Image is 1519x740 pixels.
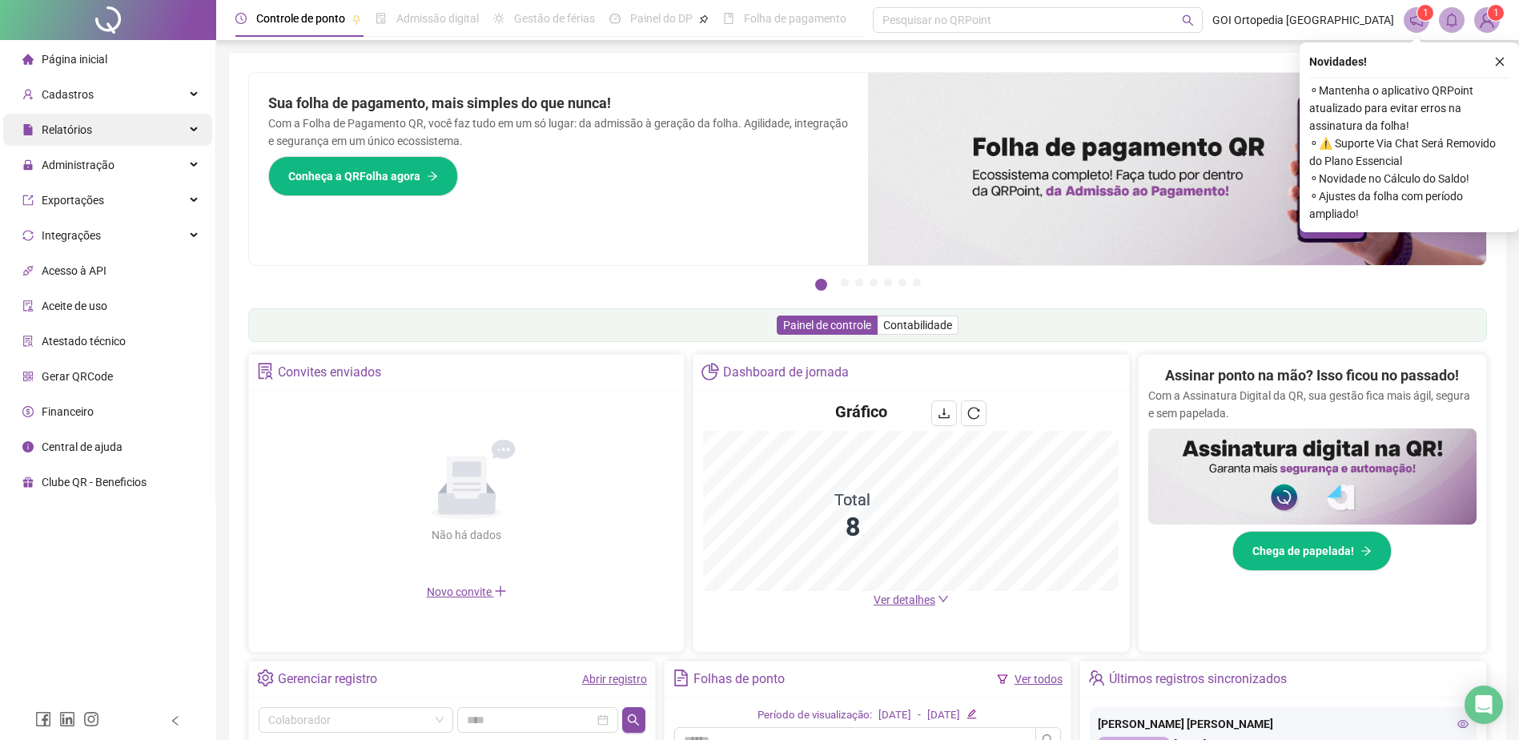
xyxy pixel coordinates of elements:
h4: Gráfico [835,400,887,423]
span: Página inicial [42,53,107,66]
a: Ver detalhes down [874,593,949,606]
img: banner%2F8d14a306-6205-4263-8e5b-06e9a85ad873.png [868,73,1487,265]
span: Integrações [42,229,101,242]
span: pie-chart [701,363,718,380]
span: Painel de controle [783,319,871,332]
button: 2 [841,279,849,287]
button: 1 [815,279,827,291]
span: home [22,54,34,65]
button: 3 [855,279,863,287]
span: info-circle [22,441,34,452]
span: 1 [1493,7,1499,18]
span: GOI Ortopedia [GEOGRAPHIC_DATA] [1212,11,1394,29]
span: Novo convite [427,585,507,598]
span: facebook [35,711,51,727]
span: ⚬ Novidade no Cálculo do Saldo! [1309,170,1509,187]
span: solution [22,336,34,347]
span: Contabilidade [883,319,952,332]
span: instagram [83,711,99,727]
span: Atestado técnico [42,335,126,348]
div: Gerenciar registro [278,666,377,693]
img: 89660 [1475,8,1499,32]
span: Central de ajuda [42,440,123,453]
div: Não há dados [393,526,540,544]
span: lock [22,159,34,171]
span: export [22,195,34,206]
span: left [170,715,181,726]
span: plus [494,585,507,597]
span: arrow-right [1360,545,1372,557]
span: qrcode [22,371,34,382]
h2: Sua folha de pagamento, mais simples do que nunca! [268,92,849,115]
a: Abrir registro [582,673,647,686]
span: Folha de pagamento [744,12,846,25]
span: edit [966,709,977,719]
span: Acesso à API [42,264,106,277]
span: sun [493,13,504,24]
span: gift [22,477,34,488]
span: Controle de ponto [256,12,345,25]
span: file-done [376,13,387,24]
span: Clube QR - Beneficios [42,476,147,489]
span: Chega de papelada! [1252,542,1354,560]
div: Período de visualização: [757,707,872,724]
span: pushpin [352,14,361,24]
span: Gestão de férias [514,12,595,25]
span: search [627,714,640,726]
button: Conheça a QRFolha agora [268,156,458,196]
span: notification [1409,13,1424,27]
span: Gerar QRCode [42,370,113,383]
span: Ver detalhes [874,593,935,606]
span: Aceite de uso [42,300,107,312]
button: 5 [884,279,892,287]
div: [DATE] [927,707,960,724]
span: file-text [673,670,689,686]
span: Relatórios [42,123,92,136]
span: user-add [22,89,34,100]
div: Últimos registros sincronizados [1109,666,1287,693]
button: 7 [913,279,921,287]
sup: Atualize o seu contato no menu Meus Dados [1488,5,1504,21]
span: solution [257,363,274,380]
button: 4 [870,279,878,287]
a: Ver todos [1015,673,1063,686]
span: file [22,124,34,135]
span: clock-circle [235,13,247,24]
span: Exportações [42,194,104,207]
div: Dashboard de jornada [723,359,849,386]
span: Cadastros [42,88,94,101]
span: audit [22,300,34,312]
span: Admissão digital [396,12,479,25]
span: 1 [1423,7,1429,18]
span: Conheça a QRFolha agora [288,167,420,185]
span: ⚬ ⚠️ Suporte Via Chat Será Removido do Plano Essencial [1309,135,1509,170]
div: - [918,707,921,724]
span: Financeiro [42,405,94,418]
button: Chega de papelada! [1232,531,1392,571]
span: eye [1457,718,1469,730]
span: arrow-right [427,171,438,182]
span: down [938,593,949,605]
span: download [938,407,950,420]
h2: Assinar ponto na mão? Isso ficou no passado! [1165,364,1459,387]
span: sync [22,230,34,241]
span: pushpin [699,14,709,24]
sup: 1 [1417,5,1433,21]
span: linkedin [59,711,75,727]
span: filter [997,674,1008,685]
span: Novidades ! [1309,53,1367,70]
img: banner%2F02c71560-61a6-44d4-94b9-c8ab97240462.png [1148,428,1477,525]
span: dashboard [609,13,621,24]
span: book [723,13,734,24]
span: setting [257,670,274,686]
span: bell [1445,13,1459,27]
span: Administração [42,159,115,171]
p: Com a Folha de Pagamento QR, você faz tudo em um só lugar: da admissão à geração da folha. Agilid... [268,115,849,150]
div: Convites enviados [278,359,381,386]
span: ⚬ Mantenha o aplicativo QRPoint atualizado para evitar erros na assinatura da folha! [1309,82,1509,135]
span: close [1494,56,1505,67]
span: ⚬ Ajustes da folha com período ampliado! [1309,187,1509,223]
p: Com a Assinatura Digital da QR, sua gestão fica mais ágil, segura e sem papelada. [1148,387,1477,422]
button: 6 [898,279,906,287]
span: team [1088,670,1105,686]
